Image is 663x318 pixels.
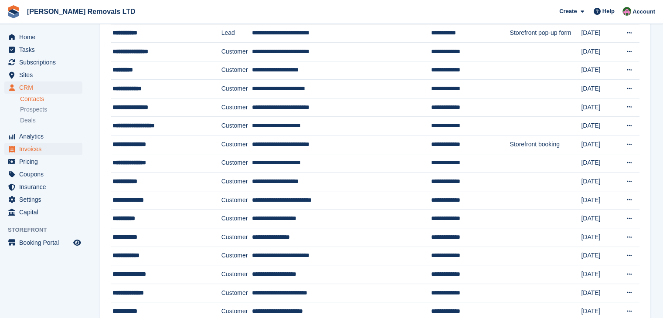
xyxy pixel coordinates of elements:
span: Account [632,7,655,16]
td: Customer [221,43,252,61]
img: Paul Withers [622,7,631,16]
span: Storefront [8,226,87,234]
a: menu [4,206,82,218]
span: Deals [20,116,36,125]
a: Prospects [20,105,82,114]
a: menu [4,168,82,180]
span: Subscriptions [19,56,71,68]
span: Tasks [19,44,71,56]
td: [DATE] [581,61,618,80]
a: menu [4,31,82,43]
td: Customer [221,228,252,247]
a: menu [4,237,82,249]
td: Customer [221,135,252,154]
td: Storefront pop-up form [510,24,581,43]
span: Insurance [19,181,71,193]
span: Coupons [19,168,71,180]
a: Deals [20,116,82,125]
a: [PERSON_NAME] Removals LTD [24,4,139,19]
td: [DATE] [581,24,618,43]
span: Help [602,7,615,16]
span: Analytics [19,130,71,142]
td: Customer [221,154,252,173]
td: Customer [221,210,252,228]
a: menu [4,44,82,56]
td: Storefront booking [510,135,581,154]
td: Customer [221,247,252,265]
a: Preview store [72,237,82,248]
a: menu [4,69,82,81]
td: Customer [221,284,252,302]
td: [DATE] [581,210,618,228]
td: Customer [221,98,252,117]
a: menu [4,81,82,94]
span: Home [19,31,71,43]
span: Sites [19,69,71,81]
span: CRM [19,81,71,94]
td: Customer [221,80,252,98]
a: menu [4,193,82,206]
span: Invoices [19,143,71,155]
a: menu [4,156,82,168]
td: [DATE] [581,284,618,302]
a: menu [4,181,82,193]
td: [DATE] [581,43,618,61]
a: menu [4,143,82,155]
a: Contacts [20,95,82,103]
a: menu [4,130,82,142]
td: [DATE] [581,191,618,210]
td: [DATE] [581,98,618,117]
td: [DATE] [581,117,618,135]
td: Customer [221,191,252,210]
span: Capital [19,206,71,218]
td: [DATE] [581,247,618,265]
td: Customer [221,173,252,191]
td: Customer [221,265,252,284]
td: [DATE] [581,173,618,191]
a: menu [4,56,82,68]
span: Prospects [20,105,47,114]
td: Lead [221,24,252,43]
td: Customer [221,117,252,135]
img: stora-icon-8386f47178a22dfd0bd8f6a31ec36ba5ce8667c1dd55bd0f319d3a0aa187defe.svg [7,5,20,18]
span: Settings [19,193,71,206]
td: [DATE] [581,80,618,98]
td: [DATE] [581,154,618,173]
td: Customer [221,61,252,80]
span: Booking Portal [19,237,71,249]
span: Create [559,7,577,16]
td: [DATE] [581,135,618,154]
td: [DATE] [581,265,618,284]
td: [DATE] [581,228,618,247]
span: Pricing [19,156,71,168]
